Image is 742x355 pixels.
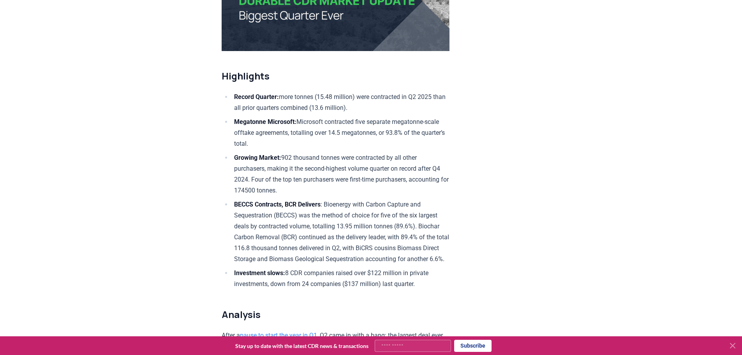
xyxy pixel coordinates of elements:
li: : Bioenergy with Carbon Capture and Sequestration (BECCS) was the method of choice for five of th... [232,199,449,265]
strong: Megatonne Microsoft: [234,118,296,125]
a: pause to start the year in Q1 [240,332,317,339]
strong: Record Quarter: [234,93,279,101]
h2: Analysis [222,308,449,321]
li: 8 CDR companies raised over $122 million in private investments, down from 24 companies ($137 mil... [232,268,449,290]
strong: BECCS Contracts, BCR Delivers [234,201,321,208]
li: 902 thousand tonnes were contracted by all other purchasers, making it the second-highest volume ... [232,152,449,196]
strong: Growing Market: [234,154,281,161]
li: more tonnes (15.48 million) were contracted in Q2 2025 than all prior quarters combined (13.6 mil... [232,92,449,113]
strong: Investment slows: [234,269,285,277]
h2: Highlights [222,70,449,82]
li: Microsoft contracted five separate megatonne-scale offtake agreements, totalling over 14.5 megato... [232,117,449,149]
